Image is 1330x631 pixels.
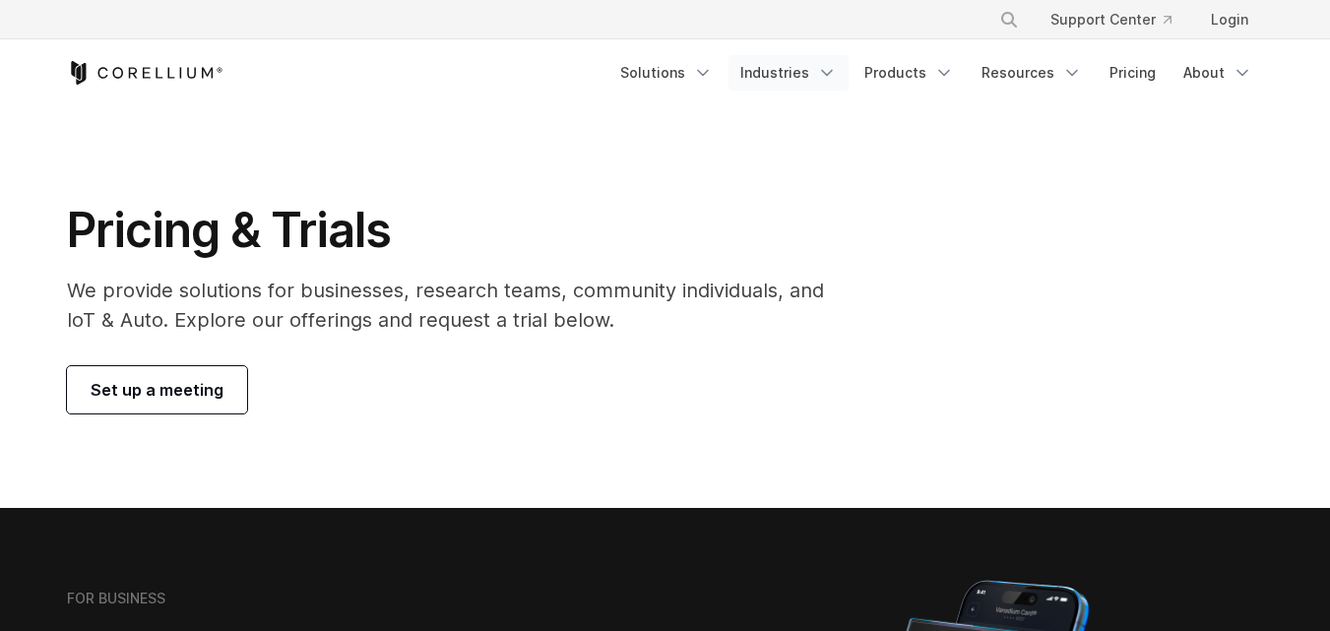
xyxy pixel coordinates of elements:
a: Products [853,55,966,91]
h1: Pricing & Trials [67,201,852,260]
a: About [1172,55,1264,91]
a: Solutions [608,55,725,91]
a: Set up a meeting [67,366,247,413]
a: Support Center [1035,2,1187,37]
a: Corellium Home [67,61,223,85]
div: Navigation Menu [608,55,1264,91]
p: We provide solutions for businesses, research teams, community individuals, and IoT & Auto. Explo... [67,276,852,335]
a: Login [1195,2,1264,37]
h6: FOR BUSINESS [67,590,165,607]
button: Search [991,2,1027,37]
a: Resources [970,55,1094,91]
div: Navigation Menu [976,2,1264,37]
a: Industries [728,55,849,91]
span: Set up a meeting [91,378,223,402]
a: Pricing [1098,55,1168,91]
